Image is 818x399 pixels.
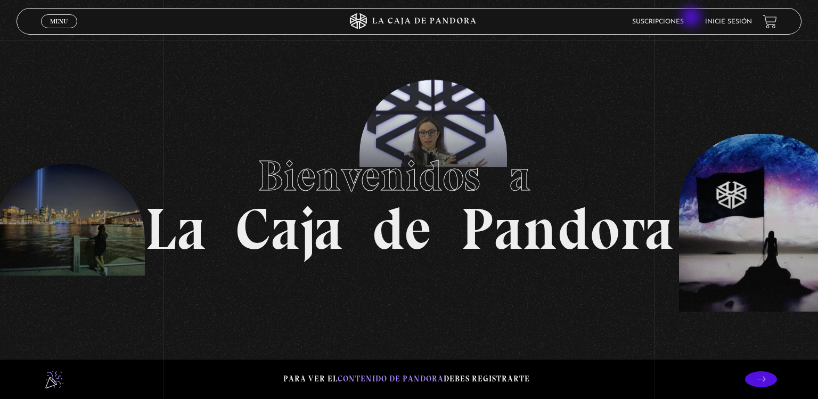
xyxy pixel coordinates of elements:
span: contenido de Pandora [338,374,444,384]
a: Suscripciones [632,19,684,25]
span: Menu [50,18,68,25]
span: Bienvenidos a [258,150,560,201]
h1: La Caja de Pandora [145,141,674,258]
a: Inicie sesión [705,19,752,25]
span: Cerrar [47,27,72,35]
a: View your shopping cart [763,14,777,28]
p: Para ver el debes registrarte [283,372,530,386]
